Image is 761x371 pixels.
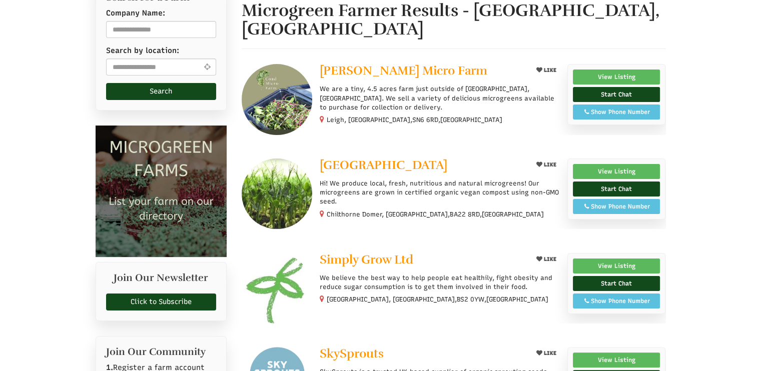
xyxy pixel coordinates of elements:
[327,116,502,123] small: Leigh, [GEOGRAPHIC_DATA], ,
[320,63,487,78] span: [PERSON_NAME] Micro Farm
[320,84,559,112] p: We are a tiny, 4.5 acres farm just outside of [GEOGRAPHIC_DATA], [GEOGRAPHIC_DATA]. We sell a var...
[242,158,312,229] img: Lakefield Market Garden
[106,272,217,288] h2: Join Our Newsletter
[533,158,560,171] button: LIKE
[242,1,666,39] h1: Microgreen Farmer Results - [GEOGRAPHIC_DATA], [GEOGRAPHIC_DATA]
[573,87,660,102] a: Start Chat
[320,347,524,362] a: SkySprouts
[320,273,559,291] p: We believe the best way to help people eat healthily, fight obesity and reduce sugar consumption ...
[486,295,548,304] span: [GEOGRAPHIC_DATA]
[412,115,438,124] span: SN6 6RD
[482,210,544,219] span: [GEOGRAPHIC_DATA]
[320,157,447,172] span: [GEOGRAPHIC_DATA]
[457,295,484,304] span: BS2 0YW
[573,164,660,179] a: View Listing
[573,69,660,84] a: View Listing
[450,210,480,219] span: BA22 8RD
[106,83,217,100] button: Search
[201,63,213,70] i: Use Current Location
[242,253,312,323] img: Simply Grow Ltd
[533,347,560,359] button: LIKE
[542,350,556,356] span: LIKE
[533,253,560,265] button: LIKE
[578,202,655,211] div: Show Phone Number
[578,296,655,305] div: Show Phone Number
[106,293,217,310] a: Click to Subscribe
[542,256,556,262] span: LIKE
[106,346,217,357] h2: Join Our Community
[96,125,227,257] img: Microgreen Farms list your microgreen farm today
[106,45,179,56] label: Search by location:
[320,64,524,79] a: [PERSON_NAME] Micro Farm
[533,64,560,76] button: LIKE
[327,295,548,303] small: [GEOGRAPHIC_DATA], [GEOGRAPHIC_DATA], ,
[242,64,312,134] img: Coad Micro Farm
[573,352,660,367] a: View Listing
[320,252,413,267] span: Simply Grow Ltd
[573,181,660,196] a: Start Chat
[320,346,384,361] span: SkySprouts
[573,276,660,291] a: Start Chat
[106,8,165,18] label: Company Name:
[578,107,655,116] div: Show Phone Number
[327,210,544,218] small: Chilthorne Domer, [GEOGRAPHIC_DATA], ,
[542,161,556,168] span: LIKE
[573,258,660,273] a: View Listing
[320,253,524,268] a: Simply Grow Ltd
[440,115,502,124] span: [GEOGRAPHIC_DATA]
[542,67,556,73] span: LIKE
[320,179,559,206] p: Hi! We produce local, fresh, nutritious and natural microgreens! Our microgreens are grown in cer...
[320,158,524,174] a: [GEOGRAPHIC_DATA]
